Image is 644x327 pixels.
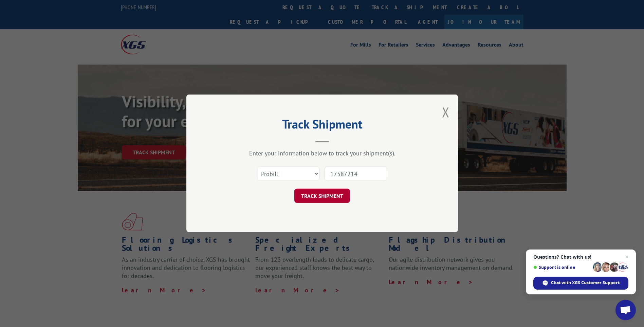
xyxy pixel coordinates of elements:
span: Chat with XGS Customer Support [533,277,628,290]
span: Support is online [533,265,590,270]
span: Questions? Chat with us! [533,254,628,260]
span: Chat with XGS Customer Support [551,280,620,286]
a: Open chat [615,300,636,320]
div: Enter your information below to track your shipment(s). [220,150,424,157]
input: Number(s) [325,167,387,181]
h2: Track Shipment [220,119,424,132]
button: Close modal [442,103,449,121]
button: TRACK SHIPMENT [294,189,350,203]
